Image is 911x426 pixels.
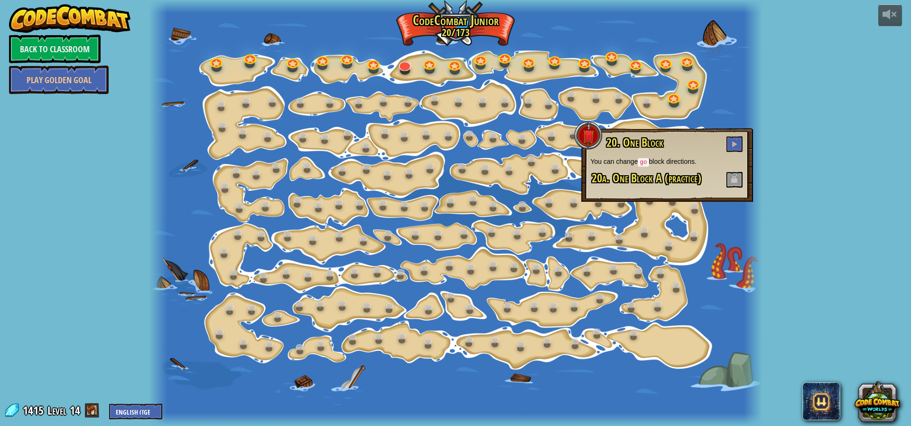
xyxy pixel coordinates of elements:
button: Play [726,136,743,152]
span: Level [47,403,66,418]
span: 1415 [23,403,46,418]
span: 14 [70,403,80,418]
span: 20a. One Block A (practice) [592,170,701,186]
img: CodeCombat - Learn how to code by playing a game [9,4,130,33]
a: Play Golden Goal [9,66,109,94]
button: Adjust volume [878,4,902,27]
p: You can change block directions. [591,157,744,167]
a: Back to Classroom [9,35,101,63]
span: 20. One Block [606,134,663,151]
code: go [638,158,649,167]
